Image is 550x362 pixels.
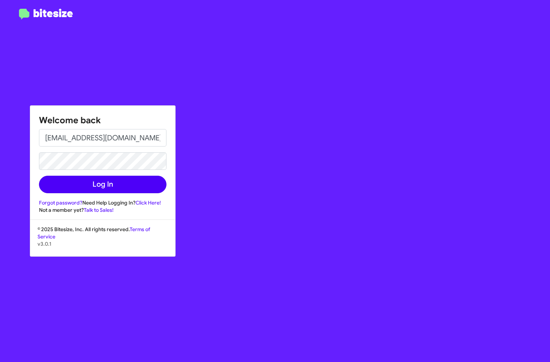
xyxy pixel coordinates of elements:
div: © 2025 Bitesize, Inc. All rights reserved. [30,226,175,256]
a: Talk to Sales! [84,207,114,213]
div: Need Help Logging In? [39,199,166,206]
p: v3.0.1 [38,240,168,248]
a: Click Here! [135,199,161,206]
button: Log In [39,176,166,193]
input: Email address [39,129,166,147]
h1: Welcome back [39,114,166,126]
a: Forgot password? [39,199,82,206]
div: Not a member yet? [39,206,166,214]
